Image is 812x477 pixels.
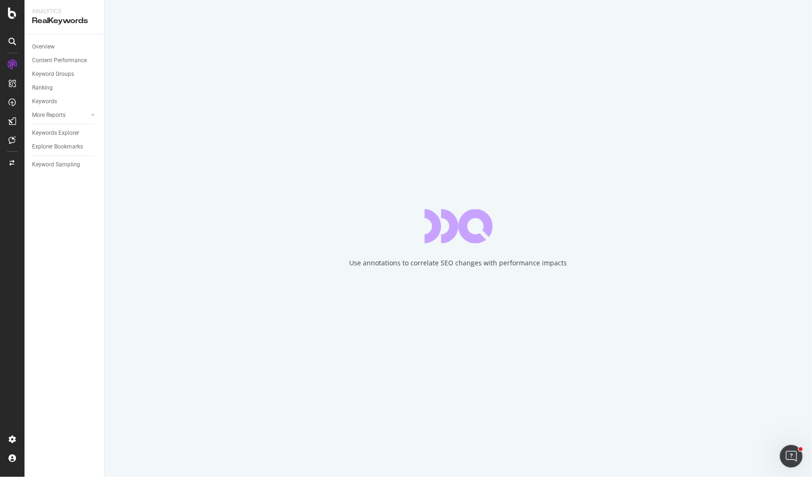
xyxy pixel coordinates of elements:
iframe: Intercom live chat [780,445,803,468]
a: Ranking [32,83,98,93]
div: Ranking [32,83,53,93]
div: Use annotations to correlate SEO changes with performance impacts [350,258,567,268]
div: Explorer Bookmarks [32,142,83,152]
a: Keywords [32,97,98,107]
a: Keyword Groups [32,69,98,79]
div: Keywords Explorer [32,128,79,138]
div: More Reports [32,110,66,120]
a: Explorer Bookmarks [32,142,98,152]
div: animation [425,209,492,243]
div: Keywords [32,97,57,107]
a: More Reports [32,110,88,120]
div: Keyword Groups [32,69,74,79]
div: Analytics [32,8,97,16]
div: Overview [32,42,55,52]
a: Content Performance [32,56,98,66]
a: Overview [32,42,98,52]
div: RealKeywords [32,16,97,26]
a: Keywords Explorer [32,128,98,138]
div: Keyword Sampling [32,160,80,170]
div: Content Performance [32,56,87,66]
a: Keyword Sampling [32,160,98,170]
